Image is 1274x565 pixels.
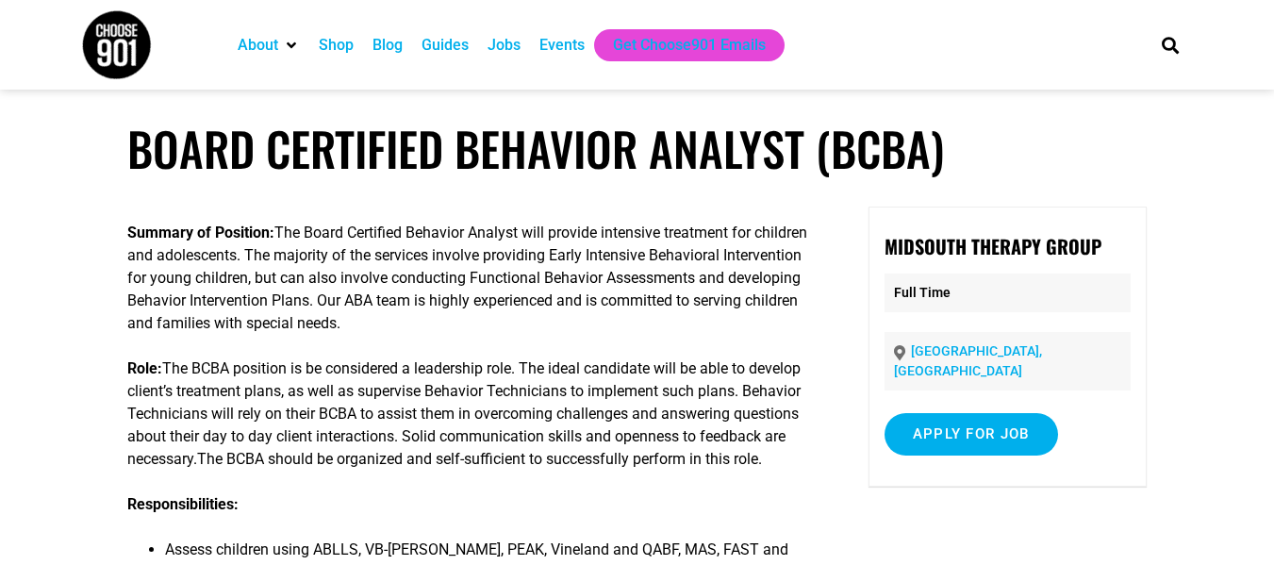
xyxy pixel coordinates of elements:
a: Jobs [488,34,521,57]
strong: Responsibilities: [127,495,239,513]
a: Blog [372,34,403,57]
strong: Role: [127,359,162,377]
input: Apply for job [885,413,1058,456]
nav: Main nav [228,29,1130,61]
p: Full Time [885,274,1131,312]
p: The Board Certified Behavior Analyst will provide intensive treatment for children and adolescent... [127,222,818,335]
p: The BCBA position is be considered a leadership role. The ideal candidate will be able to develop... [127,357,818,471]
strong: Midsouth Therapy Group [885,232,1101,260]
strong: Summary of Position: [127,224,274,241]
h1: Board Certified Behavior Analyst (BCBA) [127,121,1147,176]
a: About [238,34,278,57]
a: Guides [422,34,469,57]
a: [GEOGRAPHIC_DATA], [GEOGRAPHIC_DATA] [894,343,1042,378]
a: Events [539,34,585,57]
div: Search [1154,29,1185,60]
a: Shop [319,34,354,57]
div: About [228,29,309,61]
a: Get Choose901 Emails [613,34,766,57]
